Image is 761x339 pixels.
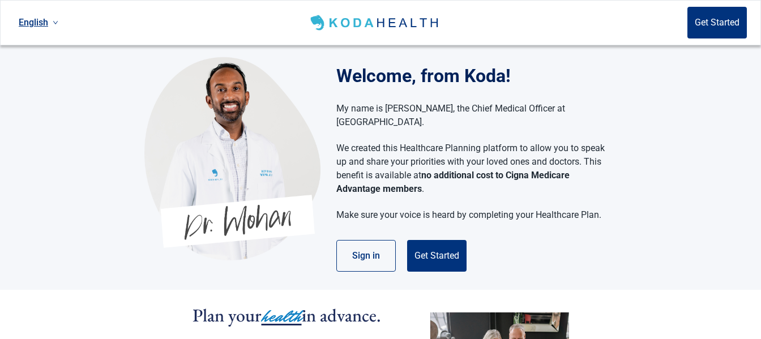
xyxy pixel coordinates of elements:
[53,20,58,25] span: down
[308,14,442,32] img: Koda Health
[336,170,570,194] strong: no additional cost to Cigna Medicare Advantage members
[687,7,747,38] button: Get Started
[336,208,605,222] p: Make sure your voice is heard by completing your Healthcare Plan.
[14,13,63,32] a: Current language: English
[336,62,617,89] h1: Welcome, from Koda!
[144,57,320,260] img: Koda Health
[193,303,262,327] span: Plan your
[336,102,605,129] p: My name is [PERSON_NAME], the Chief Medical Officer at [GEOGRAPHIC_DATA].
[336,141,605,196] p: We created this Healthcare Planning platform to allow you to speak up and share your priorities w...
[407,240,467,272] button: Get Started
[302,303,381,327] span: in advance.
[336,240,396,272] button: Sign in
[262,304,302,329] span: health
